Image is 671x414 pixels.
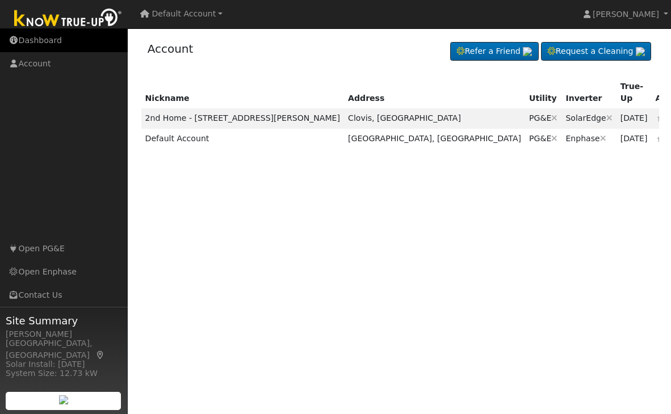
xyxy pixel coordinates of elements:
[525,129,561,149] td: PG&E
[551,134,557,143] a: Disconnect
[59,395,68,404] img: retrieve
[6,328,121,340] div: [PERSON_NAME]
[600,134,606,143] a: Disconnect
[636,47,645,56] img: retrieve
[6,367,121,379] div: System Size: 12.73 kW
[606,113,613,122] a: Disconnect
[561,129,616,149] td: Enphase
[551,113,557,122] a: Disconnect
[148,42,194,56] a: Account
[561,108,616,128] td: SolarEdge
[655,113,669,122] a: Set as Primary Account
[141,129,345,149] td: Default Account
[95,350,106,360] a: Map
[152,9,216,18] span: Default Account
[529,92,557,104] div: Utility
[344,108,525,128] td: Clovis, [GEOGRAPHIC_DATA]
[617,129,652,149] td: [DATE]
[523,47,532,56] img: retrieve
[565,92,612,104] div: Inverter
[6,337,121,361] div: [GEOGRAPHIC_DATA], [GEOGRAPHIC_DATA]
[620,81,648,104] div: True-Up
[525,108,561,128] td: PG&E
[541,42,651,61] a: Request a Cleaning
[9,6,128,32] img: Know True-Up
[617,108,652,128] td: [DATE]
[6,313,121,328] span: Site Summary
[6,358,121,370] div: Solar Install: [DATE]
[450,42,539,61] a: Refer a Friend
[344,129,525,149] td: [GEOGRAPHIC_DATA], [GEOGRAPHIC_DATA]
[141,108,345,128] td: 2nd Home - [STREET_ADDRESS][PERSON_NAME]
[145,92,340,104] div: Nickname
[593,10,659,19] span: [PERSON_NAME]
[348,92,521,104] div: Address
[655,134,669,143] a: Primary Account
